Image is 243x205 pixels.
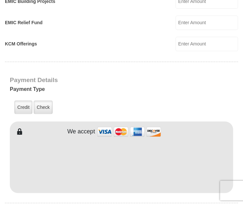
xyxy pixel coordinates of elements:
[10,86,233,95] h5: Payment Type
[10,77,233,84] h3: Payment Details
[5,41,37,47] label: KCM Offerings
[5,19,43,26] label: EMIC Relief Fund
[34,101,53,114] label: Check
[176,37,238,51] input: Enter Amount
[67,128,95,135] h4: We accept
[14,101,32,114] label: Credit
[176,16,238,30] input: Enter Amount
[96,125,162,139] img: credit cards accepted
